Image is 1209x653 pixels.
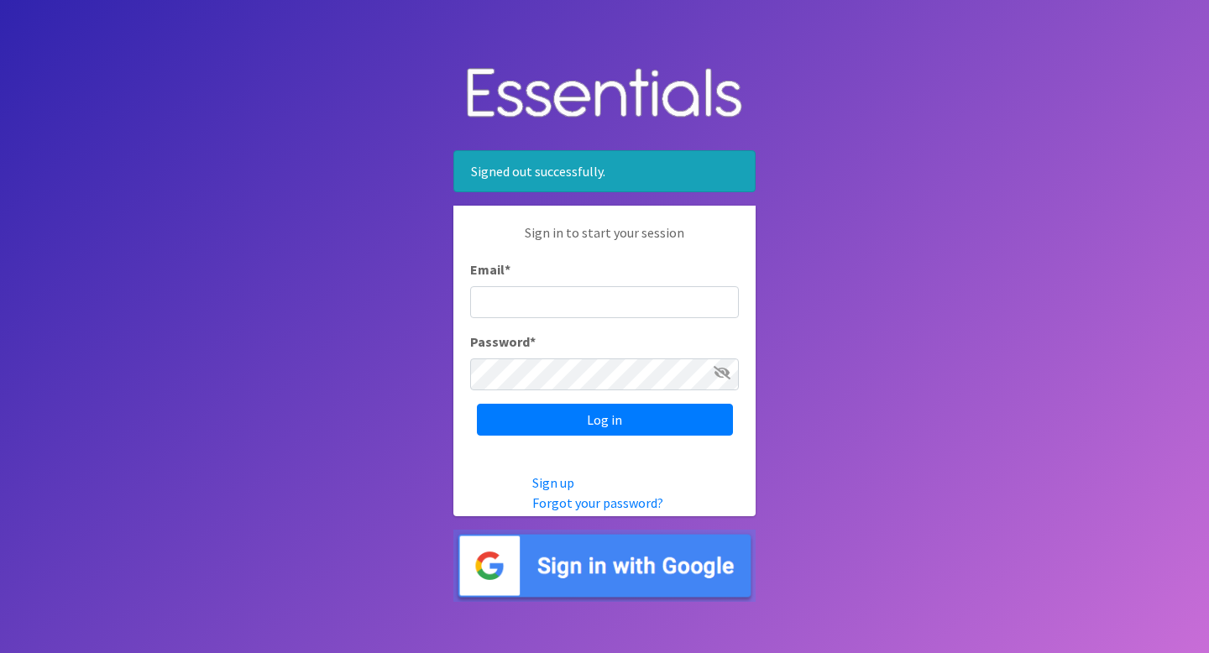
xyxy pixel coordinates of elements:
[470,222,739,259] p: Sign in to start your session
[505,261,510,278] abbr: required
[532,474,574,491] a: Sign up
[470,259,510,279] label: Email
[530,333,536,350] abbr: required
[532,494,663,511] a: Forgot your password?
[453,150,756,192] div: Signed out successfully.
[453,51,756,138] img: Human Essentials
[453,530,756,603] img: Sign in with Google
[477,404,733,436] input: Log in
[470,332,536,352] label: Password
